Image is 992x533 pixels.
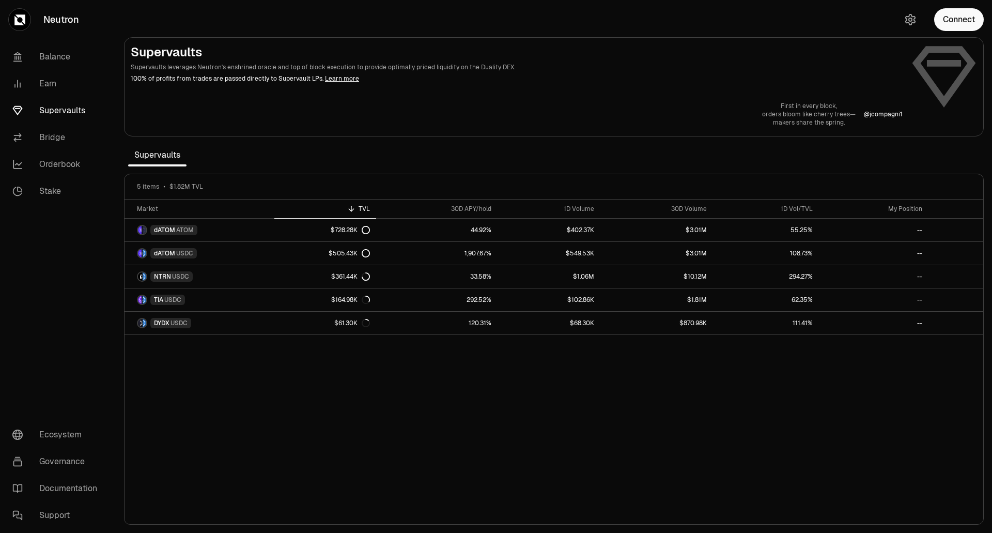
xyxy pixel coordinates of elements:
div: My Position [825,205,922,213]
a: $102.86K [498,288,600,311]
div: 1D Vol/TVL [719,205,813,213]
a: -- [819,312,928,334]
a: Support [4,502,112,529]
a: $164.98K [274,288,376,311]
span: NTRN [154,272,171,281]
img: USDC Logo [143,319,146,327]
a: $870.98K [600,312,713,334]
a: $3.01M [600,242,713,265]
a: $728.28K [274,219,376,241]
div: $728.28K [331,226,370,234]
a: -- [819,288,928,311]
span: Supervaults [128,145,187,165]
div: $505.43K [329,249,370,257]
a: Supervaults [4,97,112,124]
a: 294.27% [713,265,819,288]
p: Supervaults leverages Neutron's enshrined oracle and top of block execution to provide optimally ... [131,63,903,72]
div: $164.98K [331,296,370,304]
a: Learn more [325,74,359,83]
p: orders bloom like cherry trees— [762,110,856,118]
a: dATOM LogoATOM LogodATOMATOM [125,219,274,241]
p: First in every block, [762,102,856,110]
a: Ecosystem [4,421,112,448]
a: 33.58% [376,265,498,288]
p: 100% of profits from trades are passed directly to Supervault LPs. [131,74,903,83]
a: $1.06M [498,265,600,288]
a: Documentation [4,475,112,502]
span: USDC [176,249,193,257]
span: USDC [164,296,181,304]
a: Stake [4,178,112,205]
img: USDC Logo [143,296,146,304]
img: USDC Logo [143,272,146,281]
span: DYDX [154,319,169,327]
img: USDC Logo [143,249,146,257]
a: Governance [4,448,112,475]
a: 44.92% [376,219,498,241]
span: dATOM [154,226,175,234]
a: First in every block,orders bloom like cherry trees—makers share the spring. [762,102,856,127]
a: TIA LogoUSDC LogoTIAUSDC [125,288,274,311]
div: 30D Volume [607,205,707,213]
a: 1,907.67% [376,242,498,265]
a: DYDX LogoUSDC LogoDYDXUSDC [125,312,274,334]
span: USDC [171,319,188,327]
a: $3.01M [600,219,713,241]
img: NTRN Logo [138,272,142,281]
a: 62.35% [713,288,819,311]
a: -- [819,265,928,288]
a: Earn [4,70,112,97]
h2: Supervaults [131,44,903,60]
a: 111.41% [713,312,819,334]
span: dATOM [154,249,175,257]
a: 55.25% [713,219,819,241]
a: $1.81M [600,288,713,311]
a: @jcompagni1 [864,110,903,118]
span: 5 items [137,182,159,191]
a: $549.53K [498,242,600,265]
div: 30D APY/hold [382,205,491,213]
span: $1.82M TVL [169,182,203,191]
a: NTRN LogoUSDC LogoNTRNUSDC [125,265,274,288]
a: $68.30K [498,312,600,334]
a: 120.31% [376,312,498,334]
div: 1D Volume [504,205,594,213]
img: ATOM Logo [143,226,146,234]
a: Orderbook [4,151,112,178]
a: $505.43K [274,242,376,265]
p: @ jcompagni1 [864,110,903,118]
div: TVL [281,205,370,213]
img: DYDX Logo [138,319,142,327]
a: $402.37K [498,219,600,241]
a: Bridge [4,124,112,151]
a: 292.52% [376,288,498,311]
div: $61.30K [334,319,370,327]
img: TIA Logo [138,296,142,304]
button: Connect [934,8,984,31]
a: $361.44K [274,265,376,288]
img: dATOM Logo [138,249,142,257]
a: $61.30K [274,312,376,334]
a: $10.12M [600,265,713,288]
img: dATOM Logo [138,226,142,234]
span: TIA [154,296,163,304]
div: $361.44K [331,272,370,281]
span: USDC [172,272,189,281]
a: -- [819,219,928,241]
a: 108.73% [713,242,819,265]
a: -- [819,242,928,265]
div: Market [137,205,268,213]
a: dATOM LogoUSDC LogodATOMUSDC [125,242,274,265]
span: ATOM [176,226,194,234]
a: Balance [4,43,112,70]
p: makers share the spring. [762,118,856,127]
